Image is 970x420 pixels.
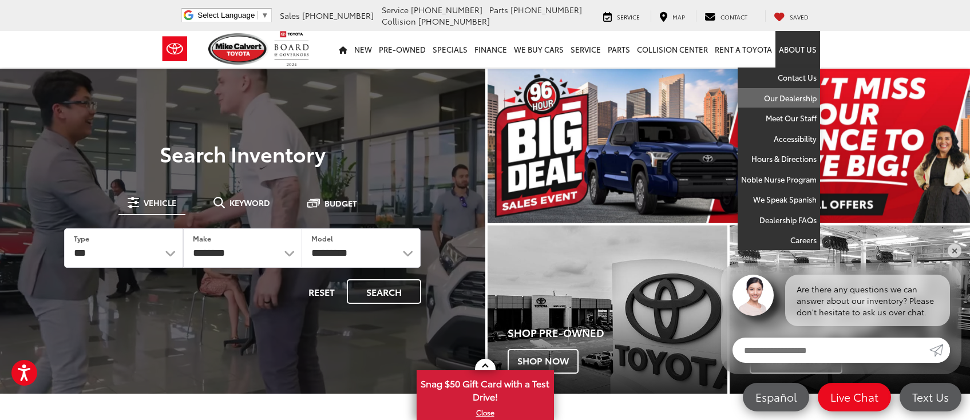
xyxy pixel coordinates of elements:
[775,31,820,68] a: About Us
[375,31,429,68] a: Pre-Owned
[743,383,809,411] a: Español
[261,11,268,19] span: ▼
[510,31,567,68] a: WE BUY CARS
[258,11,258,19] span: ​
[411,4,482,15] span: [PHONE_NUMBER]
[738,189,820,210] a: We Speak Spanish
[193,233,211,243] label: Make
[738,230,820,250] a: Careers
[418,15,490,27] span: [PHONE_NUMBER]
[324,199,357,207] span: Budget
[634,31,711,68] a: Collision Center
[750,390,802,404] span: Español
[418,371,553,406] span: Snag $50 Gift Card with a Test Drive!
[617,13,640,21] span: Service
[567,31,604,68] a: Service
[489,4,508,15] span: Parts
[48,142,437,165] h3: Search Inventory
[818,383,891,411] a: Live Chat
[488,225,728,394] a: Shop Pre-Owned Shop Now
[900,383,961,411] a: Text Us
[651,10,694,22] a: Map
[604,31,634,68] a: Parts
[730,225,970,394] div: Toyota
[302,10,374,21] span: [PHONE_NUMBER]
[429,31,471,68] a: Specials
[311,233,333,243] label: Model
[738,149,820,169] a: Hours & Directions
[488,225,728,394] div: Toyota
[208,33,269,65] img: Mike Calvert Toyota
[672,13,685,21] span: Map
[508,327,728,339] h4: Shop Pre-Owned
[74,233,89,243] label: Type
[738,68,820,88] a: Contact Us
[785,275,950,326] div: Are there any questions we can answer about our inventory? Please don't hesitate to ask us over c...
[229,199,270,207] span: Keyword
[733,275,774,316] img: Agent profile photo
[382,4,409,15] span: Service
[347,279,421,304] button: Search
[382,15,416,27] span: Collision
[738,129,820,149] a: Accessibility
[738,88,820,109] a: Our Dealership
[471,31,510,68] a: Finance
[738,210,820,231] a: Dealership FAQs
[711,31,775,68] a: Rent a Toyota
[299,279,345,304] button: Reset
[929,338,950,363] a: Submit
[197,11,255,19] span: Select Language
[510,4,582,15] span: [PHONE_NUMBER]
[280,10,300,21] span: Sales
[351,31,375,68] a: New
[738,169,820,190] a: Noble Nurse Program
[906,390,955,404] span: Text Us
[508,349,579,373] span: Shop Now
[144,199,176,207] span: Vehicle
[595,10,648,22] a: Service
[197,11,268,19] a: Select Language​
[730,225,970,394] a: Schedule Service Schedule Now
[738,108,820,129] a: Meet Our Staff
[720,13,747,21] span: Contact
[733,338,929,363] input: Enter your message
[335,31,351,68] a: Home
[825,390,884,404] span: Live Chat
[765,10,817,22] a: My Saved Vehicles
[153,30,196,68] img: Toyota
[696,10,756,22] a: Contact
[790,13,809,21] span: Saved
